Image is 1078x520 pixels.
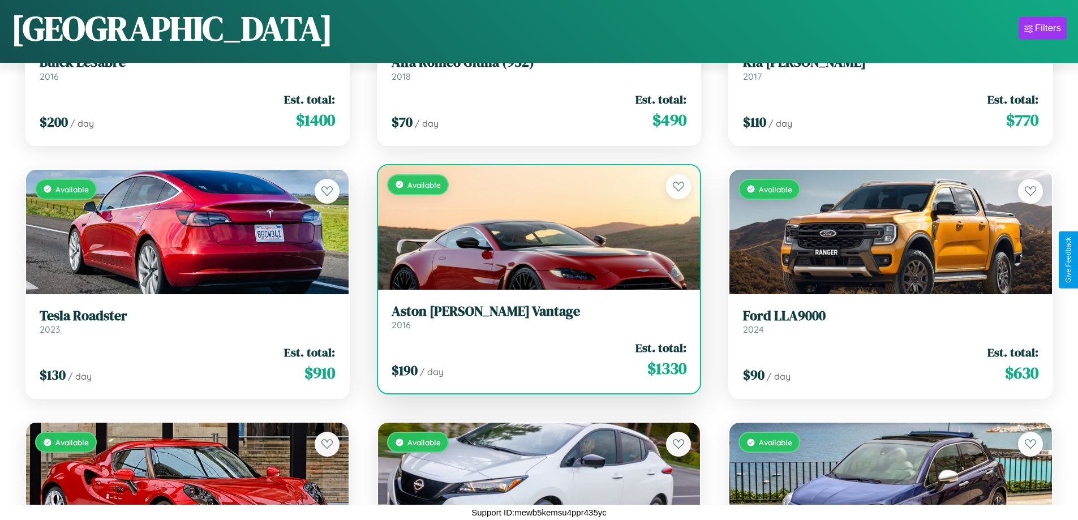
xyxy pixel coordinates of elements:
span: Available [759,184,792,194]
span: Est. total: [284,91,335,108]
span: Est. total: [284,344,335,360]
span: 2018 [392,71,411,82]
span: $ 200 [40,113,68,131]
span: 2016 [40,71,59,82]
span: $ 110 [743,113,766,131]
span: 2024 [743,324,764,335]
p: Support ID: mewb5kemsu4ppr435yc [471,505,606,520]
span: $ 130 [40,366,66,384]
h3: Kia [PERSON_NAME] [743,54,1038,71]
a: Alfa Romeo Giulia (952)2018 [392,54,687,82]
span: Available [759,437,792,447]
span: $ 490 [652,109,686,131]
span: $ 70 [392,113,413,131]
button: Filters [1019,17,1067,40]
h3: Alfa Romeo Giulia (952) [392,54,687,71]
span: Est. total: [987,344,1038,360]
a: Tesla Roadster2023 [40,308,335,336]
span: Available [407,437,441,447]
span: / day [768,118,792,129]
span: Est. total: [635,339,686,356]
span: $ 190 [392,361,418,380]
span: Available [55,437,89,447]
span: Est. total: [987,91,1038,108]
a: Buick LeSabre2016 [40,54,335,82]
div: Filters [1035,23,1061,34]
span: $ 630 [1005,362,1038,384]
span: / day [68,371,92,382]
span: 2023 [40,324,60,335]
a: Aston [PERSON_NAME] Vantage2016 [392,303,687,331]
h1: [GEOGRAPHIC_DATA] [11,5,333,51]
span: $ 1400 [296,109,335,131]
span: $ 1330 [647,357,686,380]
h3: Aston [PERSON_NAME] Vantage [392,303,687,320]
span: 2016 [392,319,411,330]
span: Available [407,180,441,190]
span: / day [415,118,439,129]
span: Est. total: [635,91,686,108]
span: / day [767,371,791,382]
span: / day [420,366,444,377]
h3: Ford LLA9000 [743,308,1038,324]
h3: Tesla Roadster [40,308,335,324]
span: $ 90 [743,366,765,384]
div: Give Feedback [1064,237,1072,283]
a: Kia [PERSON_NAME]2017 [743,54,1038,82]
span: / day [70,118,94,129]
span: 2017 [743,71,762,82]
span: Available [55,184,89,194]
span: $ 770 [1006,109,1038,131]
a: Ford LLA90002024 [743,308,1038,336]
span: $ 910 [304,362,335,384]
h3: Buick LeSabre [40,54,335,71]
